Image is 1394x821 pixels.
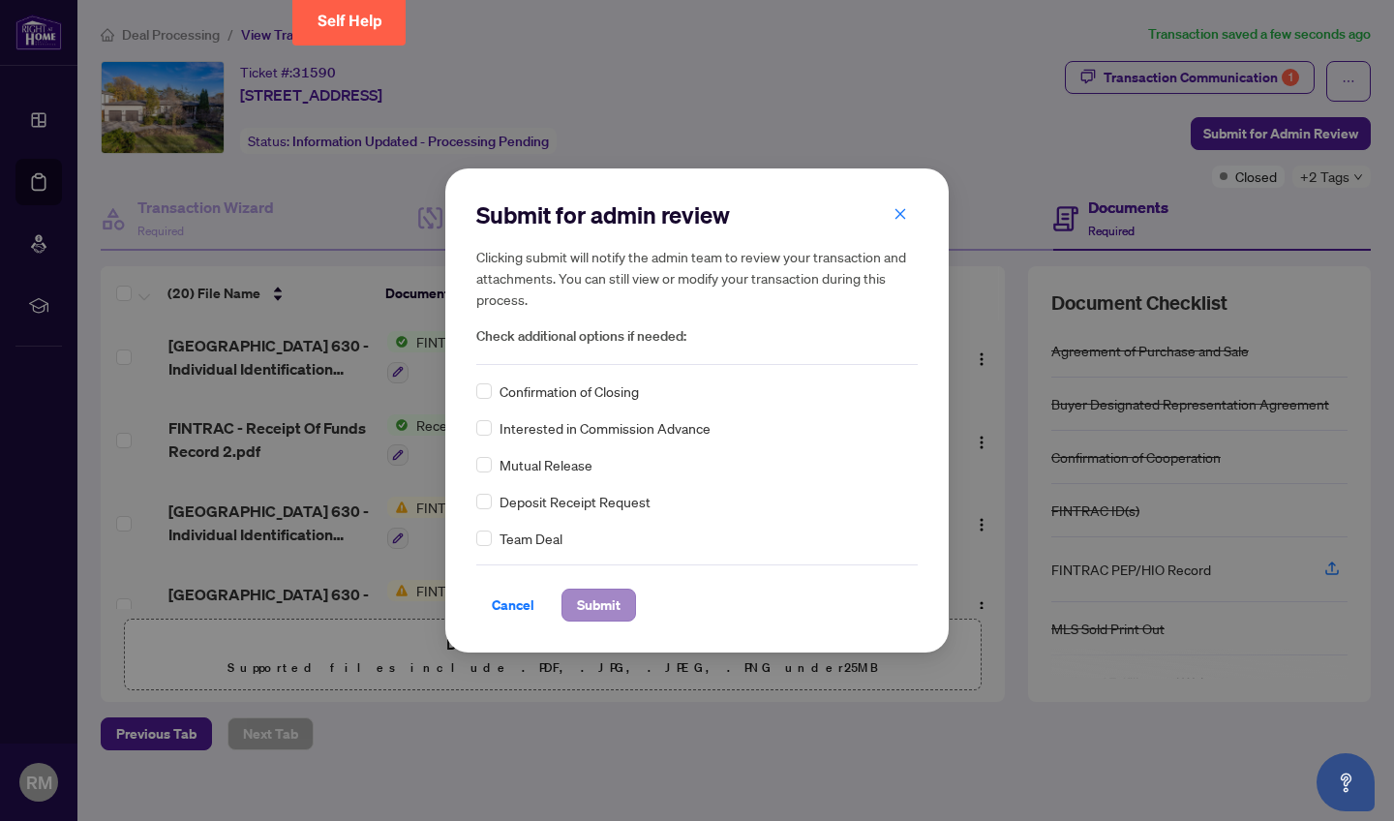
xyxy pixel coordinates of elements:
[500,528,562,549] span: Team Deal
[492,590,534,621] span: Cancel
[500,454,592,475] span: Mutual Release
[894,207,907,221] span: close
[561,589,636,622] button: Submit
[500,491,651,512] span: Deposit Receipt Request
[476,325,918,348] span: Check additional options if needed:
[1317,753,1375,811] button: Open asap
[476,589,550,622] button: Cancel
[476,246,918,310] h5: Clicking submit will notify the admin team to review your transaction and attachments. You can st...
[577,590,621,621] span: Submit
[500,417,711,439] span: Interested in Commission Advance
[500,380,639,402] span: Confirmation of Closing
[476,199,918,230] h2: Submit for admin review
[318,12,382,30] span: Self Help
